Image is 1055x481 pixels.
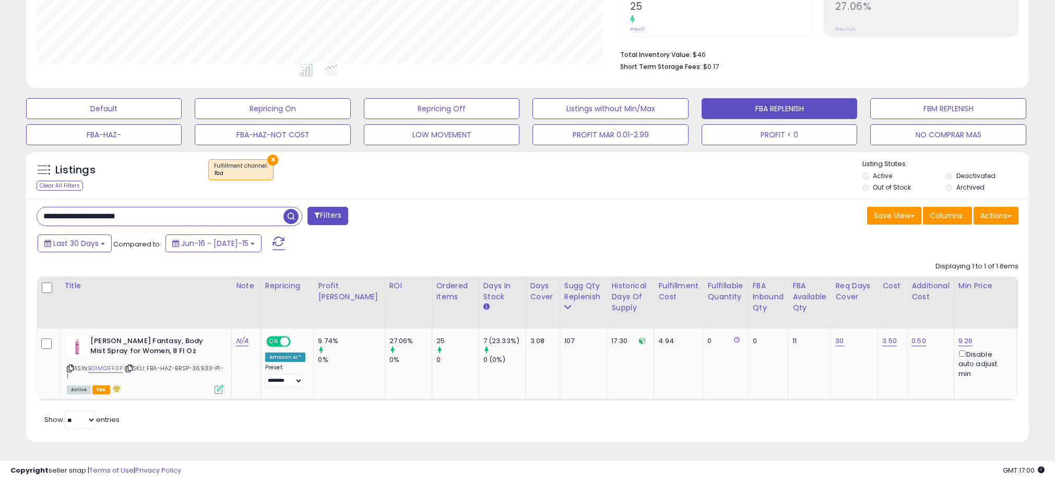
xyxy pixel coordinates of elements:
div: Fulfillable Quantity [707,280,743,302]
button: PROFIT MAR 0.01-2.99 [532,124,688,145]
div: Repricing [265,280,310,291]
li: $46 [620,48,1011,60]
button: FBA-HAZ-NOT COST [195,124,350,145]
div: Fulfillment Cost [658,280,698,302]
div: ASIN: [67,336,223,393]
div: Days Cover [530,280,555,302]
label: Out of Stock [873,183,911,192]
button: Jun-16 - [DATE]-15 [165,234,262,252]
div: Req Days Cover [835,280,873,302]
button: FBA REPLENISH [702,98,857,119]
span: | SKU: FBA-HAZ-BRSP-36933-P1-1 [67,364,223,380]
div: FBA Available Qty [792,280,826,313]
div: 17.30 [611,336,646,346]
button: FBM REPLENISH [870,98,1026,119]
button: PROFIT < 0 [702,124,857,145]
div: 0% [389,355,432,365]
button: FBA-HAZ- [26,124,182,145]
button: Repricing Off [364,98,519,119]
h2: 27.06% [835,1,1018,15]
div: Ordered Items [436,280,475,302]
span: ON [267,337,280,346]
div: Min Price [958,280,1012,291]
p: Listing States: [862,159,1029,169]
button: Actions [974,207,1018,225]
img: 31poNWWRkiL._SL40_.jpg [67,336,88,357]
div: Cost [882,280,903,291]
h5: Listings [55,163,96,178]
div: Additional Cost [911,280,950,302]
label: Deactivated [956,171,995,180]
span: Jun-16 - [DATE]-15 [181,238,248,249]
div: Clear All Filters [37,181,83,191]
div: seller snap | | [10,466,181,476]
a: 0.50 [911,336,926,346]
div: 0 [707,336,740,346]
button: Filters [307,207,348,225]
div: Note [236,280,256,291]
div: Amazon AI * [265,353,306,362]
a: 9.26 [958,336,973,346]
div: 0 [753,336,780,346]
div: 0% [318,355,384,365]
div: 4.94 [658,336,695,346]
div: 27.06% [389,336,432,346]
span: OFF [289,337,306,346]
div: 9.74% [318,336,384,346]
button: LOW MOVEMENT [364,124,519,145]
th: Please note that this number is a calculation based on your required days of coverage and your ve... [560,276,607,329]
div: 3.08 [530,336,552,346]
span: Show: entries [44,415,120,425]
strong: Copyright [10,465,49,475]
span: Last 30 Days [53,238,99,249]
div: Days In Stock [483,280,521,302]
span: All listings currently available for purchase on Amazon [67,385,91,394]
span: Columns [930,210,963,221]
div: Disable auto adjust min [958,348,1009,379]
h2: 25 [630,1,813,15]
span: Fulfillment channel : [214,162,268,178]
button: Columns [923,207,972,225]
div: Profit [PERSON_NAME] [318,280,380,302]
div: 25 [436,336,479,346]
label: Archived [956,183,985,192]
button: Repricing On [195,98,350,119]
span: $0.17 [703,62,719,72]
button: Listings without Min/Max [532,98,688,119]
span: Compared to: [113,239,161,249]
div: ROI [389,280,428,291]
b: Short Term Storage Fees: [620,62,702,71]
button: Default [26,98,182,119]
b: Total Inventory Value: [620,50,691,59]
label: Active [873,171,892,180]
div: Sugg Qty Replenish [564,280,603,302]
small: Prev: N/A [835,26,856,32]
a: N/A [236,336,248,346]
a: B01M01FF0P [88,364,123,373]
div: 0 [436,355,479,365]
button: × [267,155,278,166]
b: [PERSON_NAME] Fantasy, Body Mist Spray for Women, 8 Fl Oz [90,336,217,358]
div: Historical Days Of Supply [611,280,649,313]
button: Last 30 Days [38,234,112,252]
div: Preset: [265,364,306,388]
div: 107 [564,336,599,346]
div: 7 (23.33%) [483,336,526,346]
div: fba [214,170,268,177]
a: Terms of Use [89,465,134,475]
button: NO COMPRAR MAS [870,124,1026,145]
div: Title [64,280,227,291]
a: 3.50 [882,336,897,346]
i: hazardous material [110,385,121,392]
span: 2025-08-15 17:00 GMT [1003,465,1045,475]
small: Prev: 0 [630,26,645,32]
div: 11 [792,336,823,346]
a: Privacy Policy [135,465,181,475]
div: FBA inbound Qty [753,280,784,313]
button: Save View [867,207,921,225]
div: 0 (0%) [483,355,526,365]
div: Displaying 1 to 1 of 1 items [935,262,1018,272]
small: Days In Stock. [483,302,490,312]
a: 30 [835,336,844,346]
span: FBA [92,385,110,394]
